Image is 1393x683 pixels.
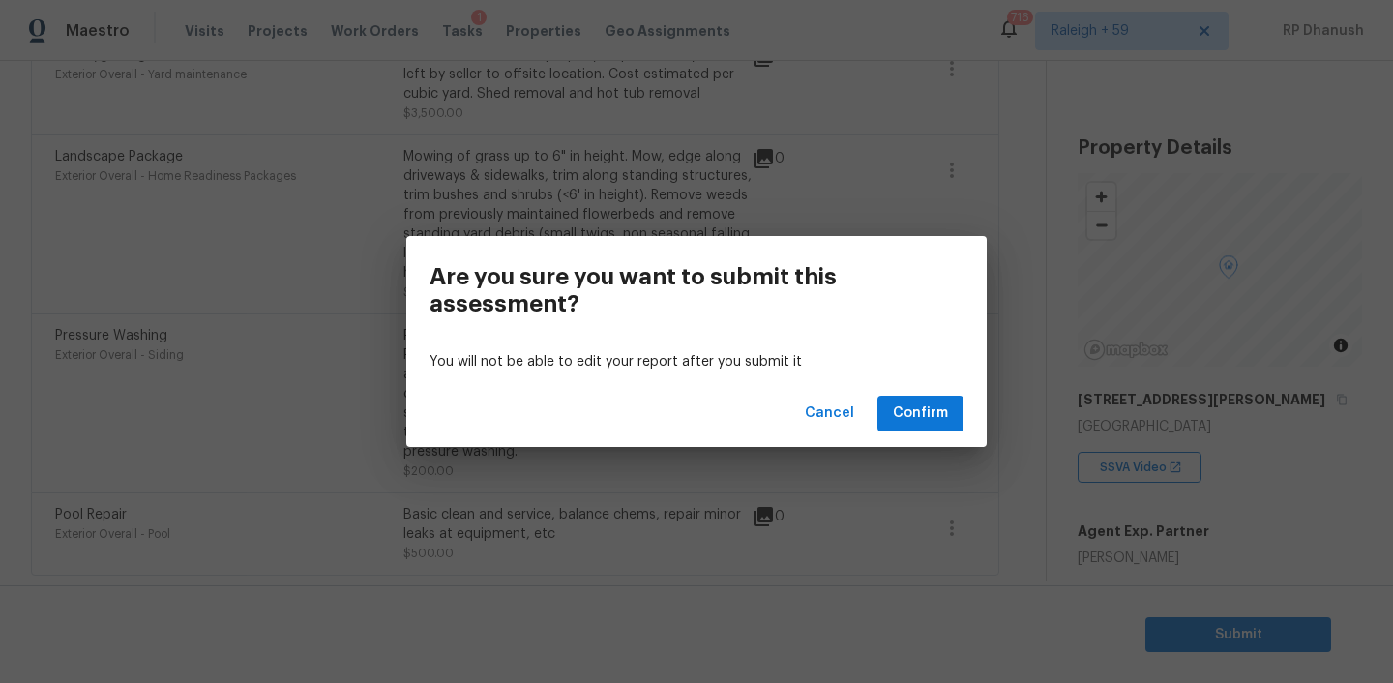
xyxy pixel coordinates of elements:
span: Confirm [893,401,948,426]
h3: Are you sure you want to submit this assessment? [430,263,876,317]
button: Cancel [797,396,862,431]
button: Confirm [877,396,963,431]
p: You will not be able to edit your report after you submit it [430,352,963,372]
span: Cancel [805,401,854,426]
